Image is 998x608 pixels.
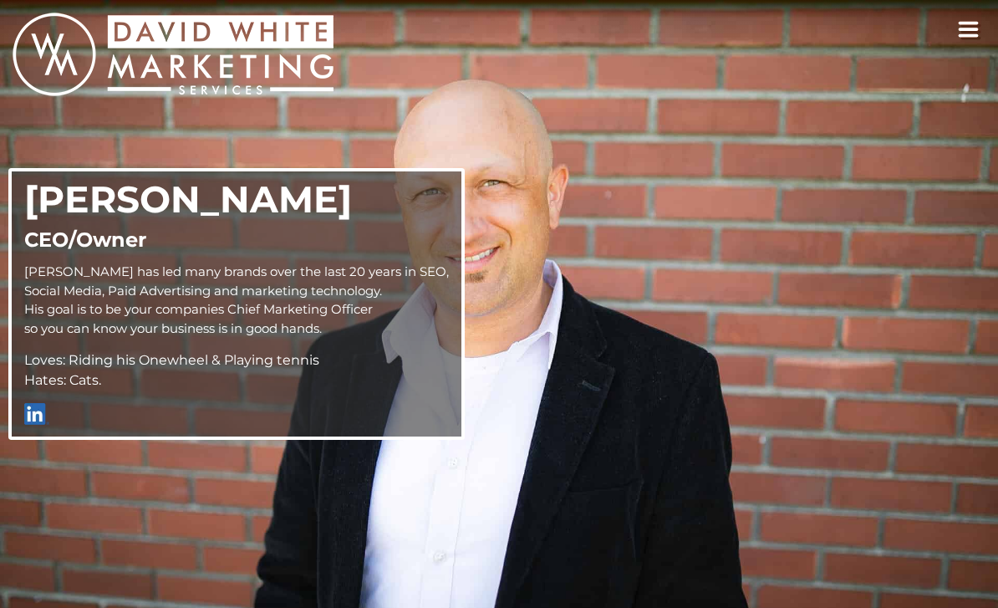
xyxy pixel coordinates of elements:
[24,372,101,388] span: Hates: Cats.
[13,13,334,96] img: White Marketing - get found, lead digital
[952,13,986,47] button: toggle navigation
[24,403,49,425] img: linkedin.png
[24,177,449,222] h2: [PERSON_NAME]
[24,263,449,338] p: [PERSON_NAME] has led many brands over the last 20 years in SEO, Social Media, Paid Advertising a...
[24,230,449,250] h3: CEO/Owner
[13,13,334,102] a: White Marketing home link
[24,352,319,368] span: Loves: Riding his Onewheel & Playing tennis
